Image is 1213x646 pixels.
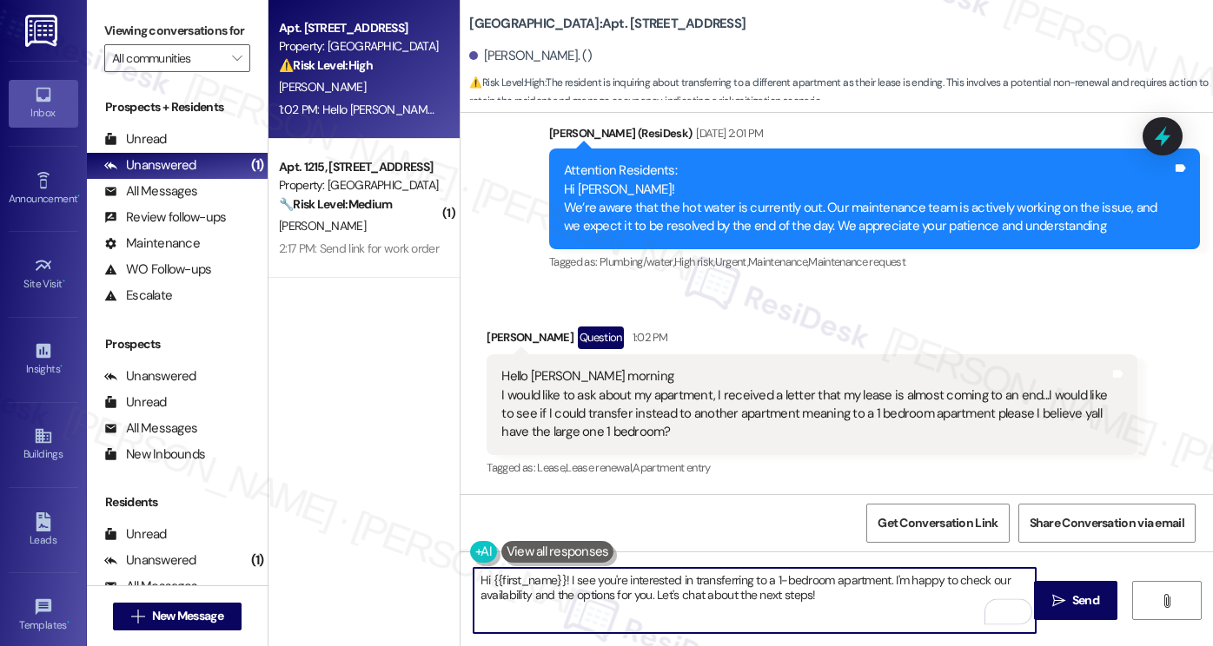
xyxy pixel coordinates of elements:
[247,547,268,574] div: (1)
[104,419,197,438] div: All Messages
[1052,594,1065,608] i: 
[469,76,544,89] strong: ⚠️ Risk Level: High
[63,275,65,287] span: •
[549,124,1200,148] div: [PERSON_NAME] (ResiDesk)
[866,504,1009,543] button: Get Conversation Link
[808,254,905,269] span: Maintenance request
[104,551,196,570] div: Unanswered
[487,326,1137,354] div: [PERSON_NAME]
[1072,591,1099,610] span: Send
[1030,514,1184,532] span: Share Conversation via email
[279,19,440,37] div: Apt. [STREET_ADDRESS]
[9,251,78,298] a: Site Visit •
[674,254,715,269] span: High risk ,
[279,57,373,73] strong: ⚠️ Risk Level: High
[104,577,197,596] div: All Messages
[9,592,78,639] a: Templates •
[564,161,1172,236] div: Attention Residents: Hi [PERSON_NAME]! We’re aware that the hot water is currently out. Our maint...
[104,234,200,253] div: Maintenance
[9,421,78,468] a: Buildings
[247,152,268,179] div: (1)
[628,328,667,346] div: 1:02 PM
[232,51,242,65] i: 
[104,130,167,148] div: Unread
[692,124,763,142] div: [DATE] 2:01 PM
[715,254,748,269] span: Urgent ,
[279,218,366,234] span: [PERSON_NAME]
[566,460,633,475] span: Lease renewal ,
[9,336,78,383] a: Insights •
[113,603,242,630] button: New Message
[104,156,196,175] div: Unanswered
[152,607,223,625] span: New Message
[578,326,624,348] div: Question
[469,74,1213,111] span: : The resident is inquiring about transferring to a different apartment as their lease is ending....
[104,17,250,44] label: Viewing conversations for
[1160,594,1173,608] i: 
[279,158,440,176] div: Apt. 1215, [STREET_ADDRESS]
[878,514,998,532] span: Get Conversation Link
[104,208,226,227] div: Review follow-ups
[549,249,1200,274] div: Tagged as:
[112,44,222,72] input: All communities
[104,393,167,412] div: Unread
[279,79,366,95] span: [PERSON_NAME]
[9,80,78,127] a: Inbox
[60,360,63,372] span: •
[131,610,144,623] i: 
[1018,504,1196,543] button: Share Conversation via email
[279,176,440,194] div: Property: [GEOGRAPHIC_DATA]
[1034,581,1118,620] button: Send
[77,190,80,202] span: •
[67,616,70,629] span: •
[279,241,439,256] div: 2:17 PM: Send link for work order
[279,196,392,212] strong: 🔧 Risk Level: Medium
[487,455,1137,480] div: Tagged as:
[87,335,268,353] div: Prospects
[501,367,1110,442] div: Hello [PERSON_NAME] morning I would like to ask about my apartment, I received a letter that my l...
[469,47,592,65] div: [PERSON_NAME]. ()
[748,254,808,269] span: Maintenance ,
[279,37,440,56] div: Property: [GEOGRAPHIC_DATA]
[537,460,566,475] span: Lease ,
[104,260,211,279] div: WO Follow-ups
[9,507,78,554] a: Leads
[87,98,268,116] div: Prospects + Residents
[600,254,674,269] span: Plumbing/water ,
[104,367,196,386] div: Unanswered
[87,493,268,511] div: Residents
[104,287,172,305] div: Escalate
[25,15,61,47] img: ResiDesk Logo
[474,568,1036,633] textarea: To enrich screen reader interactions, please activate Accessibility in Grammarly extension settings
[104,525,167,544] div: Unread
[469,15,746,33] b: [GEOGRAPHIC_DATA]: Apt. [STREET_ADDRESS]
[633,460,710,475] span: Apartment entry
[104,182,197,201] div: All Messages
[104,445,205,464] div: New Inbounds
